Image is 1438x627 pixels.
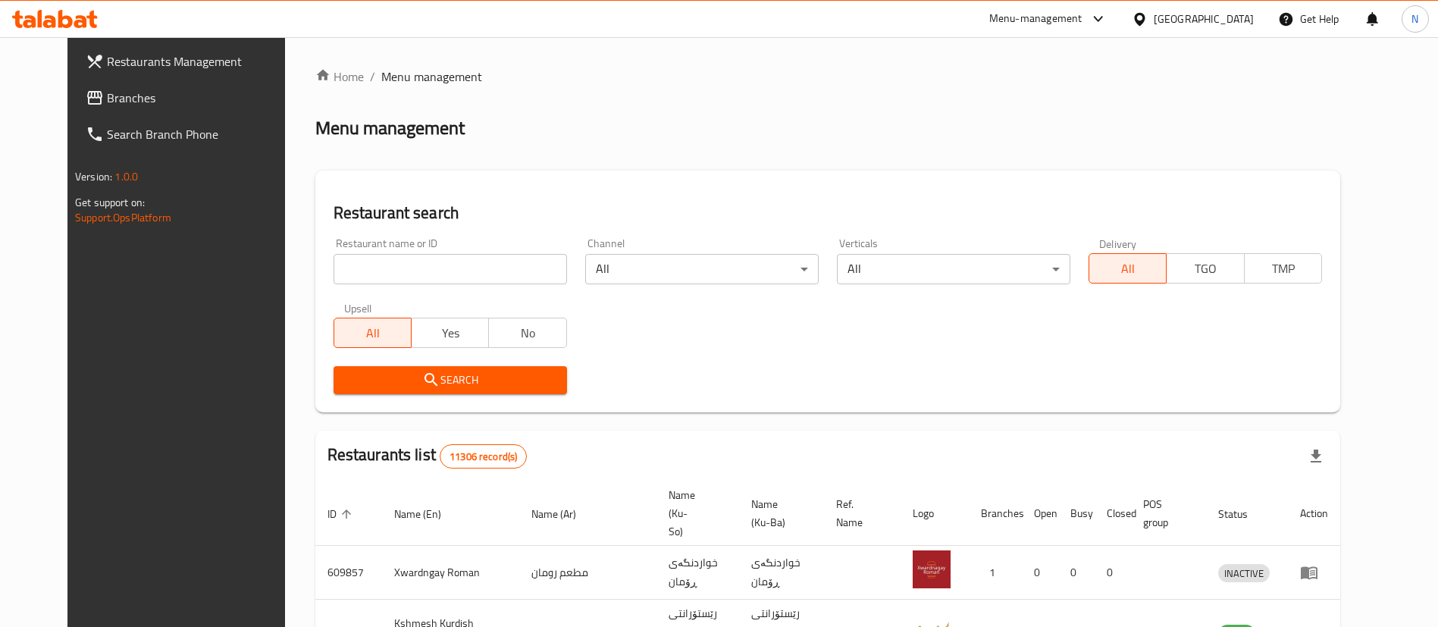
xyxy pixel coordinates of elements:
[327,505,356,523] span: ID
[1022,546,1058,600] td: 0
[334,202,1322,224] h2: Restaurant search
[989,10,1082,28] div: Menu-management
[75,208,171,227] a: Support.OpsPlatform
[381,67,482,86] span: Menu management
[1058,481,1095,546] th: Busy
[1166,253,1244,284] button: TGO
[739,546,824,600] td: خواردنگەی ڕۆمان
[1251,258,1316,280] span: TMP
[114,167,138,187] span: 1.0.0
[440,444,527,469] div: Total records count
[656,546,739,600] td: خواردنگەی ڕۆمان
[411,318,489,348] button: Yes
[1244,253,1322,284] button: TMP
[669,486,721,541] span: Name (Ku-So)
[75,193,145,212] span: Get support on:
[969,546,1022,600] td: 1
[315,67,1340,86] nav: breadcrumb
[370,67,375,86] li: /
[913,550,951,588] img: Xwardngay Roman
[1288,481,1340,546] th: Action
[440,450,526,464] span: 11306 record(s)
[315,116,465,140] h2: Menu management
[107,89,296,107] span: Branches
[74,43,308,80] a: Restaurants Management
[837,254,1070,284] div: All
[107,125,296,143] span: Search Branch Phone
[519,546,656,600] td: مطعم رومان
[334,366,567,394] button: Search
[315,546,382,600] td: 609857
[344,303,372,313] label: Upsell
[382,546,519,600] td: Xwardngay Roman
[1089,253,1167,284] button: All
[315,67,364,86] a: Home
[585,254,819,284] div: All
[75,167,112,187] span: Version:
[1095,481,1131,546] th: Closed
[488,318,566,348] button: No
[107,52,296,71] span: Restaurants Management
[418,322,483,344] span: Yes
[836,495,882,531] span: Ref. Name
[1173,258,1238,280] span: TGO
[1298,438,1334,475] div: Export file
[1411,11,1418,27] span: N
[334,254,567,284] input: Search for restaurant name or ID..
[901,481,969,546] th: Logo
[1095,546,1131,600] td: 0
[1143,495,1188,531] span: POS group
[751,495,806,531] span: Name (Ku-Ba)
[74,116,308,152] a: Search Branch Phone
[394,505,461,523] span: Name (En)
[74,80,308,116] a: Branches
[969,481,1022,546] th: Branches
[495,322,560,344] span: No
[334,318,412,348] button: All
[1218,565,1270,582] span: INACTIVE
[346,371,555,390] span: Search
[1154,11,1254,27] div: [GEOGRAPHIC_DATA]
[531,505,596,523] span: Name (Ar)
[1218,505,1267,523] span: Status
[1218,564,1270,582] div: INACTIVE
[340,322,406,344] span: All
[1058,546,1095,600] td: 0
[1022,481,1058,546] th: Open
[327,444,528,469] h2: Restaurants list
[1300,563,1328,582] div: Menu
[1099,238,1137,249] label: Delivery
[1095,258,1161,280] span: All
